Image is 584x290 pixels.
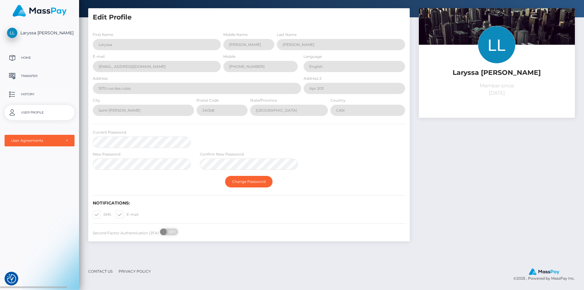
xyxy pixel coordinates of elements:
[93,152,120,157] label: New Password
[5,30,75,36] span: Laryssa [PERSON_NAME]
[93,201,405,206] h6: Notifications:
[93,32,113,37] label: First Name
[419,8,575,112] img: ...
[5,50,75,65] a: Home
[163,229,179,235] span: OFF
[7,90,72,99] p: History
[93,13,405,22] h5: Edit Profile
[250,98,277,103] label: State/Province
[93,76,108,81] label: Address
[304,76,322,81] label: Address 2
[116,267,153,276] a: Privacy Policy
[7,72,72,81] p: Transfer
[196,98,219,103] label: Postal Code
[93,211,111,218] label: SMS
[330,98,346,103] label: Country
[7,274,16,283] img: Revisit consent button
[513,268,579,281] div: © 2025 , Powered by MassPay Inc.
[7,108,72,117] p: User Profile
[11,138,61,143] div: User Agreements
[86,267,115,276] a: Contact Us
[7,53,72,62] p: Home
[5,68,75,84] a: Transfer
[5,105,75,120] a: User Profile
[200,152,244,157] label: Confirm New Password
[423,82,570,97] p: Member since [DATE]
[423,68,570,78] h5: Laryssa [PERSON_NAME]
[304,54,322,59] label: Language
[277,32,297,37] label: Last Name
[93,230,159,236] label: Second Factor Authentication (2FA)
[7,274,16,283] button: Consent Preferences
[223,32,248,37] label: Middle Name
[529,268,559,275] img: MassPay
[93,130,126,135] label: Current Password
[116,211,138,218] label: E-mail
[5,87,75,102] a: History
[5,135,75,146] button: User Agreements
[93,54,105,59] label: E-mail
[12,5,67,17] img: MassPay
[223,54,235,59] label: Mobile
[93,98,100,103] label: City
[225,176,273,187] button: Change Password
